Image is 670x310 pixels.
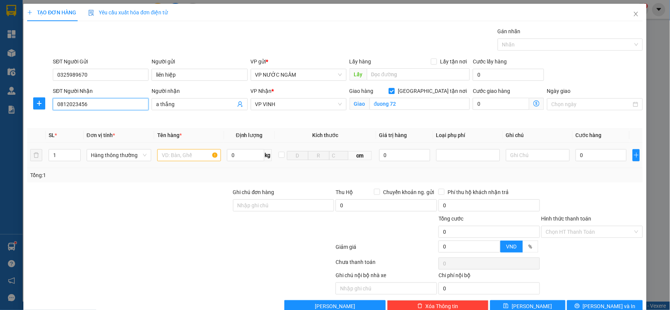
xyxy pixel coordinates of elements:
[30,171,259,179] div: Tổng: 1
[350,88,374,94] span: Giao hàng
[379,132,407,138] span: Giá trị hàng
[473,69,544,81] input: Cước lấy hàng
[348,151,372,160] span: cm
[552,100,632,108] input: Ngày giao
[498,28,521,34] label: Gán nhãn
[30,149,42,161] button: delete
[438,216,463,222] span: Tổng cước
[541,216,592,222] label: Hình thức thanh toán
[34,100,45,106] span: plus
[27,9,76,15] span: TẠO ĐƠN HÀNG
[336,282,437,295] input: Nhập ghi chú
[53,57,149,66] div: SĐT Người Gửi
[236,132,263,138] span: Định lượng
[27,10,32,15] span: plus
[152,87,247,95] div: Người nhận
[379,149,430,161] input: 0
[255,69,342,80] span: VP NƯỚC NGẦM
[633,11,639,17] span: close
[350,68,367,80] span: Lấy
[88,10,94,16] img: icon
[233,199,334,211] input: Ghi chú đơn hàng
[33,97,45,110] button: plus
[255,99,342,110] span: VP VINH
[433,128,503,143] th: Loại phụ phí
[506,244,517,250] span: VND
[437,57,470,66] span: Lấy tận nơi
[251,57,346,66] div: VP gửi
[506,149,570,161] input: Ghi Chú
[313,132,339,138] span: Kích thước
[417,303,423,309] span: delete
[237,101,243,107] span: user-add
[88,9,168,15] span: Yêu cầu xuất hóa đơn điện tử
[369,98,470,110] input: Giao tận nơi
[534,100,540,106] span: dollar-circle
[473,98,529,110] input: Cước giao hàng
[308,151,330,160] input: R
[329,151,348,160] input: C
[445,188,512,196] span: Phí thu hộ khách nhận trả
[335,243,438,256] div: Giảm giá
[157,149,221,161] input: VD: Bàn, Ghế
[336,189,353,195] span: Thu Hộ
[350,59,371,65] span: Lấy hàng
[626,4,647,25] button: Close
[575,303,580,309] span: printer
[438,271,540,282] div: Chi phí nội bộ
[473,59,507,65] label: Cước lấy hàng
[152,57,247,66] div: Người gửi
[91,150,147,161] span: Hàng thông thường
[503,128,573,143] th: Ghi chú
[264,149,272,161] span: kg
[233,189,274,195] label: Ghi chú đơn hàng
[473,88,510,94] label: Cước giao hàng
[53,87,149,95] div: SĐT Người Nhận
[251,88,272,94] span: VP Nhận
[633,152,639,158] span: plus
[335,258,438,271] div: Chưa thanh toán
[503,303,509,309] span: save
[367,68,470,80] input: Dọc đường
[529,244,532,250] span: %
[633,149,640,161] button: plus
[87,132,115,138] span: Đơn vị tính
[157,132,182,138] span: Tên hàng
[336,271,437,282] div: Ghi chú nội bộ nhà xe
[547,88,571,94] label: Ngày giao
[380,188,437,196] span: Chuyển khoản ng. gửi
[287,151,308,160] input: D
[576,132,602,138] span: Cước hàng
[350,98,369,110] span: Giao
[49,132,55,138] span: SL
[395,87,470,95] span: [GEOGRAPHIC_DATA] tận nơi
